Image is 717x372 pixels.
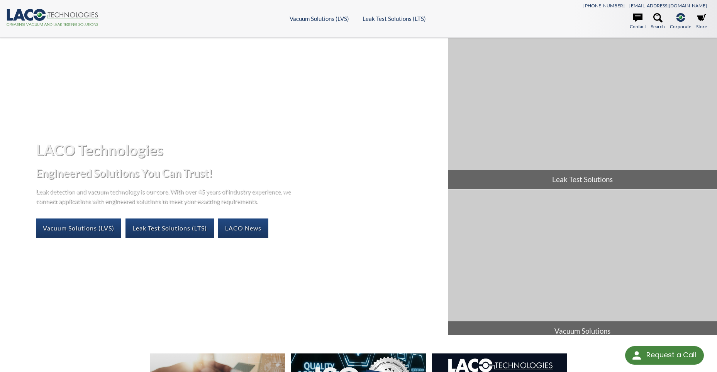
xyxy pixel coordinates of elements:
[630,13,646,30] a: Contact
[36,218,121,238] a: Vacuum Solutions (LVS)
[625,346,704,365] div: Request a Call
[448,321,717,341] span: Vacuum Solutions
[448,189,717,341] a: Vacuum Solutions
[36,140,442,159] h1: LACO Technologies
[670,23,691,30] span: Corporate
[583,3,625,9] a: [PHONE_NUMBER]
[651,13,665,30] a: Search
[363,15,426,22] a: Leak Test Solutions (LTS)
[36,186,295,206] p: Leak detection and vacuum technology is our core. With over 45 years of industry experience, we c...
[448,38,717,189] a: Leak Test Solutions
[448,170,717,189] span: Leak Test Solutions
[290,15,349,22] a: Vacuum Solutions (LVS)
[36,166,442,180] h2: Engineered Solutions You Can Trust!
[631,349,643,362] img: round button
[696,13,707,30] a: Store
[125,218,214,238] a: Leak Test Solutions (LTS)
[218,218,268,238] a: LACO News
[629,3,707,9] a: [EMAIL_ADDRESS][DOMAIN_NAME]
[646,346,696,364] div: Request a Call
